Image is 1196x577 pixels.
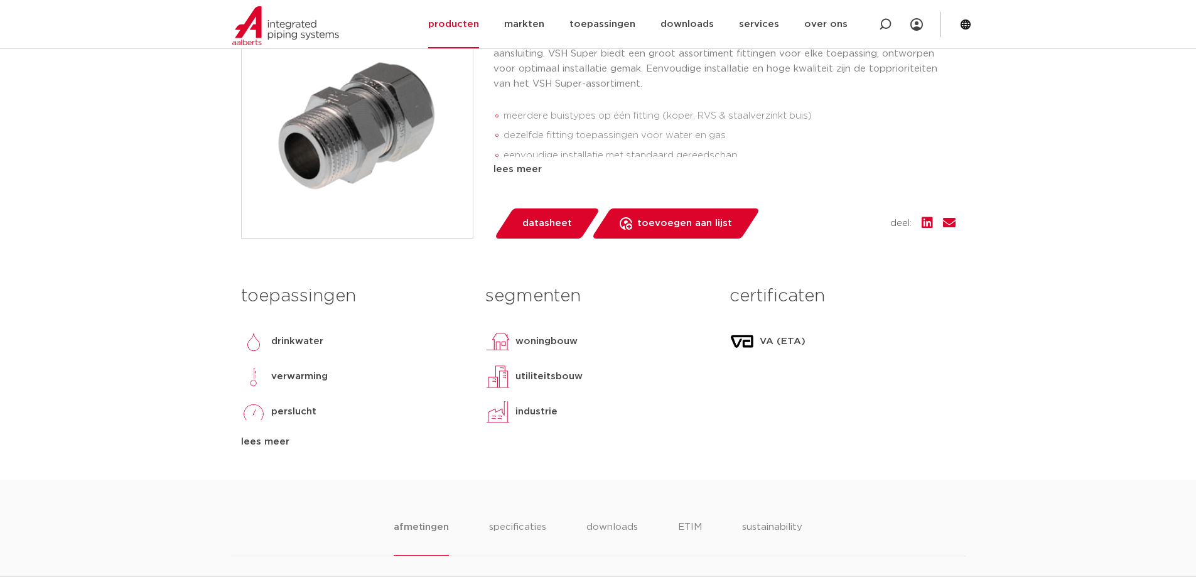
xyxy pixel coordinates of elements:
[515,404,558,419] p: industrie
[586,520,638,556] li: downloads
[730,284,955,309] h3: certificaten
[489,520,546,556] li: specificaties
[485,399,510,424] img: industrie
[493,31,956,92] p: De VSH Super S1202 is een rechte overgangskoppeling met een knel- en een buitendraad aansluiting....
[504,126,956,146] li: dezelfde fitting toepassingen voor water en gas
[730,329,755,354] img: VA (ETA)
[271,334,323,349] p: drinkwater
[890,216,912,231] span: deel:
[515,334,578,349] p: woningbouw
[678,520,702,556] li: ETIM
[515,369,583,384] p: utiliteitsbouw
[522,213,572,234] span: datasheet
[241,364,266,389] img: verwarming
[241,399,266,424] img: perslucht
[271,404,316,419] p: perslucht
[485,364,510,389] img: utiliteitsbouw
[485,329,510,354] img: woningbouw
[742,520,802,556] li: sustainability
[485,284,711,309] h3: segmenten
[493,162,956,177] div: lees meer
[637,213,732,234] span: toevoegen aan lijst
[760,334,805,349] p: VA (ETA)
[271,369,328,384] p: verwarming
[504,106,956,126] li: meerdere buistypes op één fitting (koper, RVS & staalverzinkt buis)
[241,434,466,450] div: lees meer
[242,7,473,238] img: Product Image for VSH Super overgang FM 12xG3/8" Ni
[241,284,466,309] h3: toepassingen
[241,329,266,354] img: drinkwater
[504,146,956,166] li: eenvoudige installatie met standaard gereedschap
[394,520,448,556] li: afmetingen
[493,208,600,239] a: datasheet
